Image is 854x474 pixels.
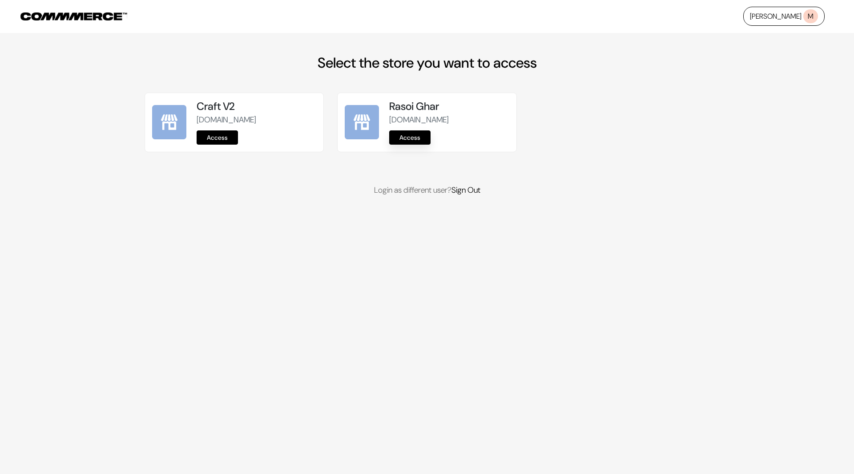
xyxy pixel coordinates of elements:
span: M [803,9,818,23]
img: Craft V2 [152,105,186,139]
a: Access [389,130,431,145]
img: Rasoi Ghar [345,105,379,139]
p: [DOMAIN_NAME] [197,114,316,126]
a: Access [197,130,238,145]
a: [PERSON_NAME]M [743,7,825,26]
img: COMMMERCE [20,12,127,20]
a: Sign Out [451,185,480,195]
h5: Rasoi Ghar [389,100,509,113]
p: [DOMAIN_NAME] [389,114,509,126]
h2: Select the store you want to access [145,54,709,71]
h5: Craft V2 [197,100,316,113]
p: Login as different user? [145,184,709,196]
